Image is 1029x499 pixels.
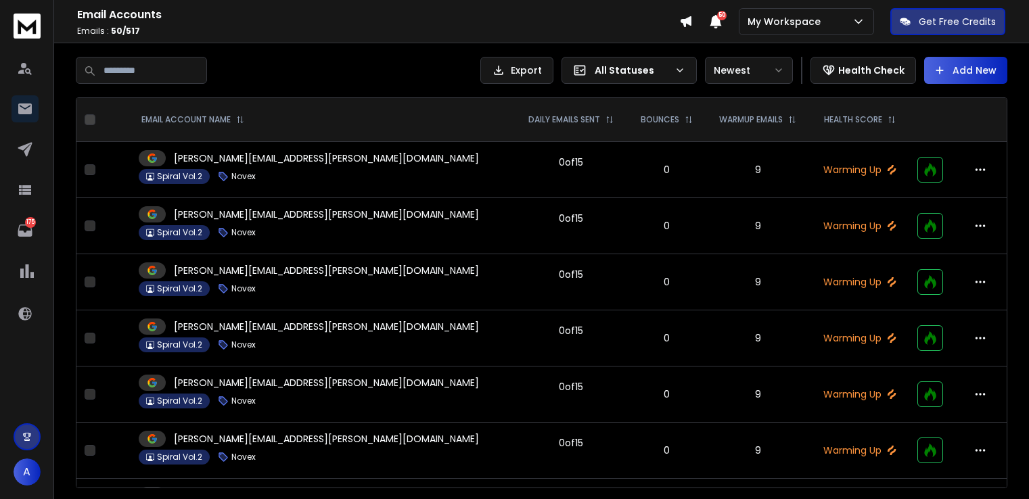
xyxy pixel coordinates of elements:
[706,142,810,198] td: 9
[635,163,698,176] p: 0
[174,151,479,165] p: [PERSON_NAME][EMAIL_ADDRESS][PERSON_NAME][DOMAIN_NAME]
[174,264,479,277] p: [PERSON_NAME][EMAIL_ADDRESS][PERSON_NAME][DOMAIN_NAME]
[706,254,810,310] td: 9
[157,227,202,238] p: Spiral Vol.2
[231,171,256,182] p: Novex
[838,64,905,77] p: Health Check
[819,219,901,233] p: Warming Up
[924,57,1007,84] button: Add New
[157,452,202,462] p: Spiral Vol.2
[559,380,583,394] div: 0 of 15
[14,14,41,39] img: logo
[559,212,583,225] div: 0 of 15
[635,219,698,233] p: 0
[231,452,256,462] p: Novex
[919,15,996,28] p: Get Free Credits
[824,114,882,125] p: HEALTH SCORE
[635,387,698,401] p: 0
[111,25,140,37] span: 50 / 517
[717,11,727,20] span: 50
[819,331,901,345] p: Warming Up
[819,275,901,289] p: Warming Up
[174,432,479,446] p: [PERSON_NAME][EMAIL_ADDRESS][PERSON_NAME][DOMAIN_NAME]
[25,217,36,228] p: 175
[706,310,810,366] td: 9
[231,396,256,406] p: Novex
[719,114,783,125] p: WARMUP EMAILS
[706,366,810,423] td: 9
[141,114,244,125] div: EMAIL ACCOUNT NAME
[12,217,39,244] a: 175
[528,114,600,125] p: DAILY EMAILS SENT
[14,458,41,485] button: A
[77,7,679,23] h1: Email Accounts
[635,444,698,457] p: 0
[157,339,202,350] p: Spiral Vol.2
[819,387,901,401] p: Warming Up
[559,324,583,337] div: 0 of 15
[559,268,583,281] div: 0 of 15
[174,320,479,333] p: [PERSON_NAME][EMAIL_ADDRESS][PERSON_NAME][DOMAIN_NAME]
[635,275,698,289] p: 0
[705,57,793,84] button: Newest
[77,26,679,37] p: Emails :
[748,15,826,28] p: My Workspace
[231,227,256,238] p: Novex
[635,331,698,345] p: 0
[890,8,1005,35] button: Get Free Credits
[706,198,810,254] td: 9
[559,156,583,169] div: 0 of 15
[174,376,479,389] p: [PERSON_NAME][EMAIL_ADDRESS][PERSON_NAME][DOMAIN_NAME]
[595,64,669,77] p: All Statuses
[174,208,479,221] p: [PERSON_NAME][EMAIL_ADDRESS][PERSON_NAME][DOMAIN_NAME]
[819,163,901,176] p: Warming Up
[641,114,679,125] p: BOUNCES
[157,396,202,406] p: Spiral Vol.2
[559,436,583,450] div: 0 of 15
[157,283,202,294] p: Spiral Vol.2
[819,444,901,457] p: Warming Up
[231,283,256,294] p: Novex
[157,171,202,182] p: Spiral Vol.2
[231,339,256,350] p: Novex
[706,423,810,479] td: 9
[810,57,916,84] button: Health Check
[480,57,553,84] button: Export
